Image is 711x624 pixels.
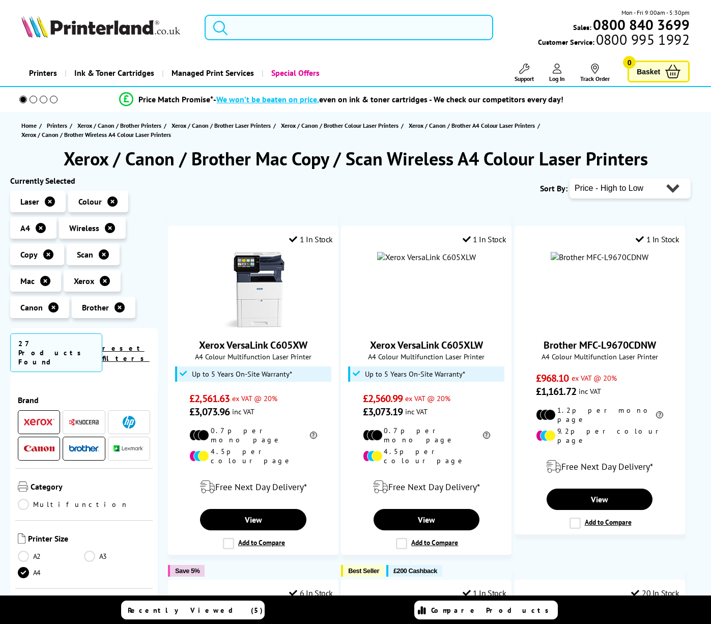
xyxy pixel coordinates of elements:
[168,565,205,577] button: Save 5%
[172,120,273,131] a: Xerox / Canon / Brother Laser Printers
[547,489,653,510] a: View
[21,15,180,38] img: Printerland Logo
[520,452,679,481] div: modal_delivery
[24,445,54,452] img: Canon
[77,120,164,131] a: Xerox / Canon / Brother Printers
[363,405,403,418] span: £3,073.19
[572,373,617,383] span: ex VAT @ 20%
[199,338,307,352] a: Xerox VersaLink C605XW
[77,249,93,260] span: Scan
[551,252,648,262] img: Brother MFC-L9670CDNW
[189,426,317,444] li: 0.7p per mono page
[377,252,476,262] img: Xerox VersaLink C605XLW
[20,249,38,260] span: Copy
[213,94,563,104] div: - even on ink & toner cartridges - We check our competitors every day!
[409,120,537,131] a: Xerox / Canon / Brother A4 Colour Laser Printers
[174,352,333,361] span: A4 Colour Multifunction Laser Printer
[18,481,28,492] img: Category
[409,120,535,131] span: Xerox / Canon / Brother A4 Colour Laser Printers
[520,352,679,361] span: A4 Colour Multifunction Laser Printer
[363,426,490,444] li: 0.7p per mono page
[281,120,401,131] a: Xerox / Canon / Brother Colour Laser Printers
[628,61,690,82] a: Basket 0
[591,20,690,30] a: 0800 840 3699
[536,385,576,398] span: £1,161.72
[347,352,506,361] span: A4 Colour Multifunction Laser Printer
[593,15,690,34] b: 0800 840 3699
[175,567,200,575] span: Save 5%
[172,120,271,131] span: Xerox / Canon / Brother Laser Printers
[31,481,150,494] span: Category
[10,147,701,171] h1: Xerox / Canon / Brother Mac Copy / Scan Wireless A4 Colour Laser Printers
[540,183,567,193] span: Sort By:
[374,509,480,530] a: View
[18,395,150,405] span: Brand
[174,473,333,501] div: modal_delivery
[623,56,636,69] span: 0
[113,442,144,455] a: Lexmark
[536,427,663,445] li: 9.2p per colour page
[47,120,67,131] span: Printers
[536,372,569,385] span: £968.10
[82,302,109,313] span: Brother
[123,416,135,429] img: HP
[28,533,150,546] span: Printer Size
[262,60,327,86] a: Special Offers
[10,333,102,372] span: 27 Products Found
[189,392,230,405] span: £2,561.63
[20,276,35,286] span: Mac
[363,447,490,465] li: 4.5p per colour page
[189,447,317,465] li: 4.5p per colour page
[21,60,65,86] a: Printers
[631,588,679,598] div: 20 In Stock
[69,418,99,426] img: Kyocera
[549,75,565,82] span: Log In
[69,223,99,233] span: Wireless
[341,565,384,577] button: Best Seller
[636,234,679,244] div: 1 In Stock
[20,223,30,233] span: A4
[162,60,262,86] a: Managed Print Services
[102,344,150,363] a: reset filters
[396,538,458,549] label: Add to Compare
[18,551,84,562] a: A2
[20,302,43,313] span: Canon
[544,338,656,352] a: Brother MFC-L9670CDNW
[232,393,277,403] span: ex VAT @ 20%
[405,407,428,416] span: inc VAT
[24,442,54,455] a: Canon
[463,234,506,244] div: 1 In Stock
[189,405,230,418] span: £3,073.96
[515,75,534,82] span: Support
[24,416,54,429] a: Xerox
[363,392,403,405] span: £2,560.99
[24,418,54,426] img: Xerox
[463,588,506,598] div: 1 In Stock
[18,567,84,578] a: A4
[128,606,263,615] span: Recently Viewed (5)
[215,320,292,330] a: Xerox VersaLink C605XW
[69,416,99,429] a: Kyocera
[289,588,333,598] div: 6 In Stock
[289,234,333,244] div: 1 In Stock
[347,473,506,501] div: modal_delivery
[18,533,25,544] img: Printer Size
[69,442,99,455] a: Brother
[21,120,39,131] a: Home
[405,393,450,403] span: ex VAT @ 20%
[69,445,99,452] img: Brother
[192,370,292,378] span: Up to 5 Years On-Site Warranty*
[370,338,483,352] a: Xerox VersaLink C605XLW
[74,60,154,86] span: Ink & Toner Cartridges
[580,64,610,82] a: Track Order
[621,8,690,17] span: Mon - Fri 9:00am - 5:30pm
[393,567,437,575] span: £200 Cashback
[121,601,265,619] a: Recently Viewed (5)
[77,120,161,131] span: Xerox / Canon / Brother Printers
[138,94,213,104] span: Price Match Promise*
[84,551,150,562] a: A3
[65,60,162,86] a: Ink & Toner Cartridges
[570,518,632,529] label: Add to Compare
